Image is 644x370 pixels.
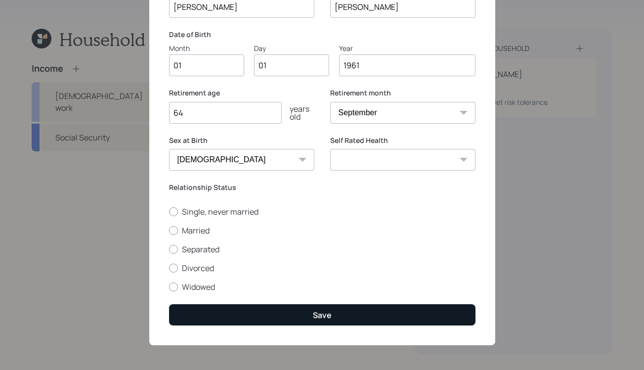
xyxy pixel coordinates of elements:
[169,206,475,217] label: Single, never married
[282,105,314,121] div: years old
[169,263,475,274] label: Divorced
[169,43,244,53] div: Month
[169,30,475,40] label: Date of Birth
[169,183,475,192] label: Relationship Status
[169,281,475,292] label: Widowed
[330,136,475,145] label: Self Rated Health
[169,54,244,76] input: Month
[169,244,475,255] label: Separated
[169,136,314,145] label: Sex at Birth
[169,88,314,98] label: Retirement age
[169,225,475,236] label: Married
[254,54,329,76] input: Day
[339,43,475,53] div: Year
[313,310,332,321] div: Save
[339,54,475,76] input: Year
[330,88,475,98] label: Retirement month
[254,43,329,53] div: Day
[169,304,475,325] button: Save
